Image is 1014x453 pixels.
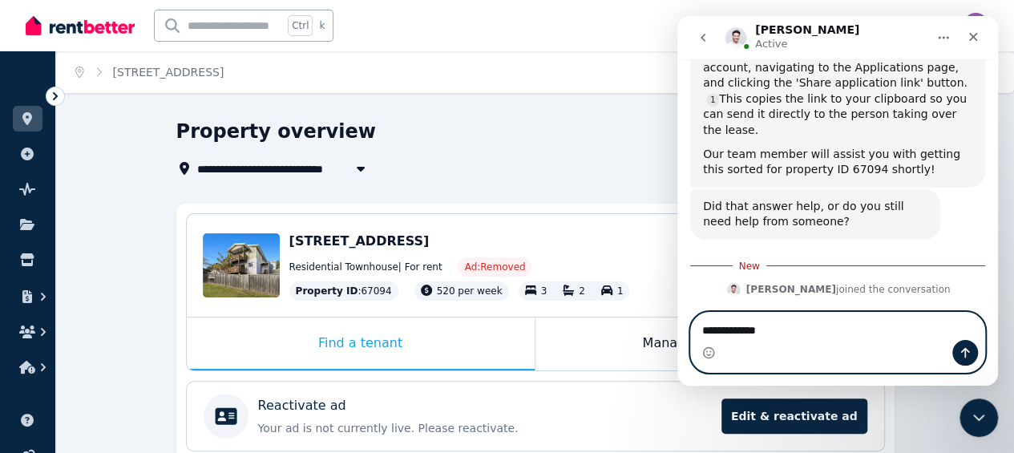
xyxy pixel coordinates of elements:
[289,261,442,273] span: Residential Townhouse | For rent
[258,420,712,436] p: Your ad is not currently live. Please reactivate.
[617,285,624,297] span: 1
[26,14,135,38] img: RentBetter
[535,318,884,370] div: Manage my property
[113,66,224,79] a: [STREET_ADDRESS]
[187,382,884,451] a: Reactivate adYour ad is not currently live. Please reactivate.Edit & reactivate ad
[288,15,313,36] span: Ctrl
[464,261,525,273] span: Ad: Removed
[677,16,998,386] iframe: Intercom live chat
[296,285,358,297] span: Property ID
[959,398,998,437] iframe: Intercom live chat
[319,19,325,32] span: k
[963,13,988,38] img: Melinda Nizeti
[258,396,346,415] p: Reactivate ad
[721,398,867,434] span: Edit & reactivate ad
[289,281,398,301] div: : 67094
[289,233,430,249] span: [STREET_ADDRESS]
[56,51,243,93] nav: Breadcrumb
[176,119,376,144] h1: Property overview
[437,285,503,297] span: 520 per week
[541,285,547,297] span: 3
[187,318,535,370] div: Find a tenant
[579,285,585,297] span: 2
